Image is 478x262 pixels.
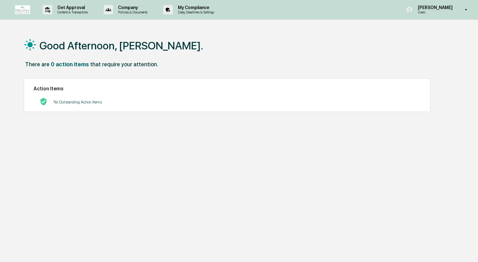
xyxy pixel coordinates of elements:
[113,10,151,14] p: Policies & Documents
[54,100,102,104] p: No Outstanding Action Items
[52,10,91,14] p: Content & Transactions
[51,61,89,68] div: 0 action items
[90,61,158,68] div: that require your attention.
[25,61,49,68] div: There are
[173,10,217,14] p: Data, Deadlines & Settings
[39,39,203,52] h1: Good Afternoon, [PERSON_NAME].
[113,5,151,10] p: Company
[413,5,456,10] p: [PERSON_NAME]
[15,5,30,14] img: logo
[34,86,421,92] h2: Action Items
[413,10,456,14] p: Users
[52,5,91,10] p: Get Approval
[40,98,47,105] img: No Actions logo
[173,5,217,10] p: My Compliance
